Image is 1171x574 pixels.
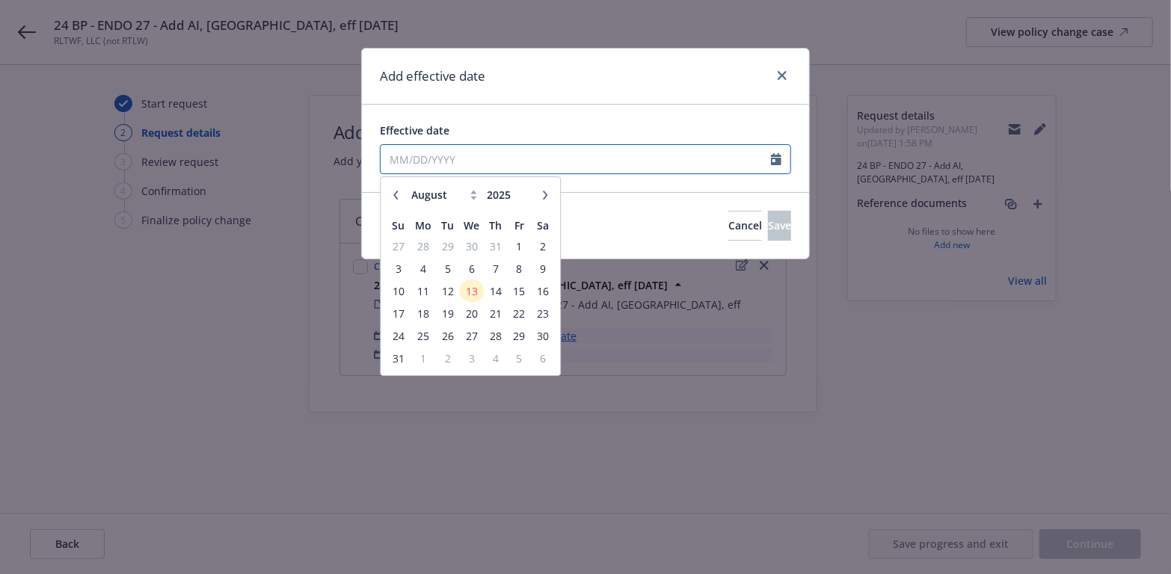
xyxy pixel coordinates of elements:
td: 18 [411,302,436,324]
span: 10 [388,282,408,300]
td: 4 [411,257,436,280]
span: 1 [509,237,529,256]
span: 8 [509,259,529,278]
td: 29 [508,324,531,347]
span: 30 [532,327,553,345]
td: 26 [436,324,459,347]
span: 2 [532,237,553,256]
span: 4 [485,349,505,368]
span: 5 [437,259,458,278]
span: We [464,218,479,232]
span: 15 [509,282,529,300]
span: 6 [532,349,553,368]
span: 25 [412,327,434,345]
td: 22 [508,302,531,324]
td: 1 [411,347,436,369]
td: 27 [387,235,410,257]
span: Su [393,218,405,232]
td: 28 [484,324,507,347]
span: 6 [461,259,483,278]
span: Tu [441,218,454,232]
span: 13 [461,282,483,300]
td: 15 [508,280,531,302]
td: 1 [508,235,531,257]
button: Save [768,211,791,241]
span: 14 [485,282,505,300]
span: 23 [532,304,553,323]
td: 27 [460,324,485,347]
span: 27 [388,237,408,256]
td: 17 [387,302,410,324]
td: 23 [531,302,554,324]
td: 6 [460,257,485,280]
span: 7 [485,259,505,278]
span: 24 [388,327,408,345]
td: 3 [387,257,410,280]
svg: Calendar [771,153,781,165]
td: 2 [436,347,459,369]
td: 20 [460,302,485,324]
td: 6 [531,347,554,369]
span: 26 [437,327,458,345]
td: 5 [508,347,531,369]
span: 3 [388,259,408,278]
td: 13 [460,280,485,302]
span: 21 [485,304,505,323]
td: 31 [387,347,410,369]
td: 14 [484,280,507,302]
span: Sa [537,218,549,232]
span: Th [490,218,502,232]
span: 28 [485,327,505,345]
td: 16 [531,280,554,302]
span: 22 [509,304,529,323]
span: 1 [412,349,434,368]
a: close [773,67,791,84]
td: 7 [484,257,507,280]
button: Cancel [728,211,762,241]
span: 19 [437,304,458,323]
td: 5 [436,257,459,280]
td: 28 [411,235,436,257]
span: Fr [514,218,524,232]
span: 20 [461,304,483,323]
h1: Add effective date [380,67,485,86]
td: 19 [436,302,459,324]
span: 28 [412,237,434,256]
span: 16 [532,282,553,300]
td: 2 [531,235,554,257]
span: Cancel [728,218,762,232]
span: 9 [532,259,553,278]
td: 31 [484,235,507,257]
span: 5 [509,349,529,368]
td: 12 [436,280,459,302]
span: 17 [388,304,408,323]
span: 11 [412,282,434,300]
td: 8 [508,257,531,280]
span: Save [768,218,791,232]
span: 30 [461,237,483,256]
td: 3 [460,347,485,369]
td: 4 [484,347,507,369]
span: Mo [415,218,431,232]
span: 31 [485,237,505,256]
span: 2 [437,349,458,368]
span: 3 [461,349,483,368]
input: MM/DD/YYYY [381,145,771,173]
td: 30 [460,235,485,257]
td: 25 [411,324,436,347]
td: 24 [387,324,410,347]
span: 12 [437,282,458,300]
span: 4 [412,259,434,278]
span: Effective date [380,123,449,138]
td: 29 [436,235,459,257]
td: 10 [387,280,410,302]
td: 11 [411,280,436,302]
td: 21 [484,302,507,324]
span: 29 [437,237,458,256]
span: 29 [509,327,529,345]
span: 18 [412,304,434,323]
span: 27 [461,327,483,345]
span: 31 [388,349,408,368]
td: 30 [531,324,554,347]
